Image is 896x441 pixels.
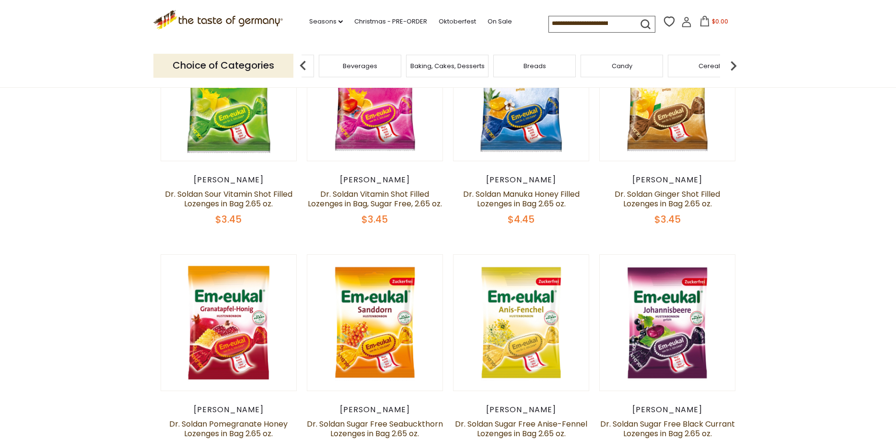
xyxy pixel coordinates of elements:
[599,175,736,185] div: [PERSON_NAME]
[524,62,546,70] a: Breads
[615,189,720,209] a: Dr. Soldan Ginger Shot Filled Lozenges in Bag 2.65 oz.
[600,255,735,391] img: Dr. Soldan Sugar Free Black Currant Lozenges in Bag 2.65 oz.
[307,255,443,391] img: Dr. Soldan Sugar Free Seabuckthorn Lozenges in Bag 2.65 oz.
[343,62,377,70] a: Beverages
[712,17,728,25] span: $0.00
[361,213,388,226] span: $3.45
[454,255,589,391] img: Dr. Soldan Sugar Free Anise-Fennel Lozenges in Bag 2.65 oz.
[600,25,735,161] img: Dr. Soldan Ginger Shot Filled Lozenges in Bag 2.65 oz.
[165,189,292,209] a: Dr. Soldan Sour Vitamin Shot Filled Lozenges in Bag 2.65 oz.
[354,16,427,27] a: Christmas - PRE-ORDER
[161,175,297,185] div: [PERSON_NAME]
[293,56,313,75] img: previous arrow
[161,255,297,391] img: Dr. Soldan Pomegranate Honey Lozenges in Bag 2.65 oz.
[453,175,590,185] div: [PERSON_NAME]
[488,16,512,27] a: On Sale
[307,418,443,439] a: Dr. Soldan Sugar Free Seabuckthorn Lozenges in Bag 2.65 oz.
[453,405,590,415] div: [PERSON_NAME]
[439,16,476,27] a: Oktoberfest
[599,405,736,415] div: [PERSON_NAME]
[215,213,242,226] span: $3.45
[612,62,632,70] a: Candy
[410,62,485,70] a: Baking, Cakes, Desserts
[508,213,535,226] span: $4.45
[308,189,442,209] a: Dr. Soldan Vitamin Shot Filled Lozenges in Bag, Sugar Free, 2.65 oz.
[694,16,734,30] button: $0.00
[307,175,443,185] div: [PERSON_NAME]
[307,25,443,161] img: Dr. Soldan Vitamin Shot Filled Lozenges in Bag, Sugar Free, 2.65 oz.
[153,54,293,77] p: Choice of Categories
[454,25,589,161] img: Dr. Soldan Manuka Honey Filled Lozenges in Bag 2.65 oz.
[724,56,743,75] img: next arrow
[169,418,288,439] a: Dr. Soldan Pomegranate Honey Lozenges in Bag 2.65 oz.
[463,189,580,209] a: Dr. Soldan Manuka Honey Filled Lozenges in Bag 2.65 oz.
[654,213,681,226] span: $3.45
[600,418,735,439] a: Dr. Soldan Sugar Free Black Currant Lozenges in Bag 2.65 oz.
[307,405,443,415] div: [PERSON_NAME]
[455,418,587,439] a: Dr. Soldan Sugar Free Anise-Fennel Lozenges in Bag 2.65 oz.
[309,16,343,27] a: Seasons
[161,25,297,161] img: Dr. Soldan Sour Vitamin Shot Filled Lozenges in Bag 2.65 oz.
[698,62,720,70] a: Cereal
[161,405,297,415] div: [PERSON_NAME]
